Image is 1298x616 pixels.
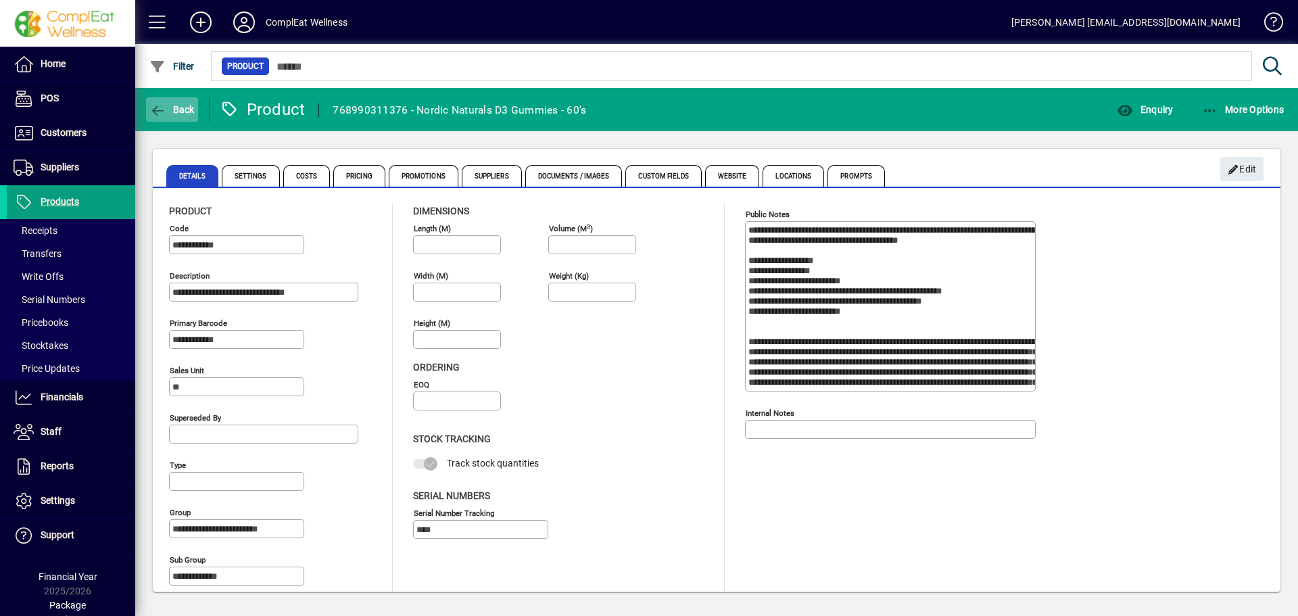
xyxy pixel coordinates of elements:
mat-label: Internal Notes [746,408,794,418]
span: Pricebooks [14,317,68,328]
span: Custom Fields [625,165,701,187]
span: Pricing [333,165,385,187]
span: Filter [149,61,195,72]
mat-label: Code [170,224,189,233]
span: Product [169,206,212,216]
span: Product [227,60,264,73]
span: Suppliers [462,165,522,187]
span: Ordering [413,362,460,373]
mat-label: Public Notes [746,210,790,219]
mat-label: Type [170,460,186,470]
a: Financials [7,381,135,414]
span: Settings [222,165,280,187]
span: More Options [1202,104,1284,115]
mat-label: Primary barcode [170,318,227,328]
span: Package [49,600,86,611]
div: 768990311376 - Nordic Naturals D3 Gummies - 60's [333,99,586,121]
div: ComplEat Wellness [266,11,347,33]
a: Transfers [7,242,135,265]
span: Transfers [14,248,62,259]
mat-label: EOQ [414,380,429,389]
span: Write Offs [14,271,64,282]
mat-label: Weight (Kg) [549,271,589,281]
mat-label: Width (m) [414,271,448,281]
mat-label: Group [170,508,191,517]
span: Suppliers [41,162,79,172]
a: Serial Numbers [7,288,135,311]
span: Promotions [389,165,458,187]
mat-label: Superseded by [170,413,221,423]
a: Stocktakes [7,334,135,357]
span: Locations [763,165,824,187]
a: Receipts [7,219,135,242]
span: Dimensions [413,206,469,216]
a: Home [7,47,135,81]
button: Enquiry [1113,97,1176,122]
span: Staff [41,426,62,437]
button: Back [146,97,198,122]
span: Edit [1228,158,1257,181]
a: Staff [7,415,135,449]
span: Stock Tracking [413,433,491,444]
mat-label: Length (m) [414,224,451,233]
span: Settings [41,495,75,506]
span: Back [149,104,195,115]
a: Suppliers [7,151,135,185]
a: Settings [7,484,135,518]
span: Costs [283,165,331,187]
a: Pricebooks [7,311,135,334]
span: Serial Numbers [413,490,490,501]
span: Home [41,58,66,69]
a: Support [7,519,135,552]
span: Track stock quantities [447,458,539,469]
span: POS [41,93,59,103]
app-page-header-button: Back [135,97,210,122]
a: Knowledge Base [1254,3,1281,47]
mat-label: Sub group [170,555,206,565]
span: Stocktakes [14,340,68,351]
span: Website [705,165,760,187]
button: Edit [1220,157,1264,181]
span: Reports [41,460,74,471]
span: Price Updates [14,363,80,374]
button: Profile [222,10,266,34]
a: POS [7,82,135,116]
div: Product [220,99,306,120]
span: Receipts [14,225,57,236]
mat-label: Volume (m ) [549,224,593,233]
mat-label: Description [170,271,210,281]
span: Enquiry [1117,104,1173,115]
mat-label: Serial Number tracking [414,508,494,517]
a: Write Offs [7,265,135,288]
button: More Options [1199,97,1288,122]
span: Financials [41,392,83,402]
button: Filter [146,54,198,78]
span: Documents / Images [525,165,623,187]
span: Details [166,165,218,187]
span: Serial Numbers [14,294,85,305]
mat-label: Sales unit [170,366,204,375]
div: [PERSON_NAME] [EMAIL_ADDRESS][DOMAIN_NAME] [1011,11,1241,33]
a: Price Updates [7,357,135,380]
span: Customers [41,127,87,138]
sup: 3 [587,222,590,229]
span: Products [41,196,79,207]
a: Customers [7,116,135,150]
span: Financial Year [39,571,97,582]
span: Prompts [827,165,885,187]
a: Reports [7,450,135,483]
span: Support [41,529,74,540]
mat-label: Height (m) [414,318,450,328]
button: Add [179,10,222,34]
